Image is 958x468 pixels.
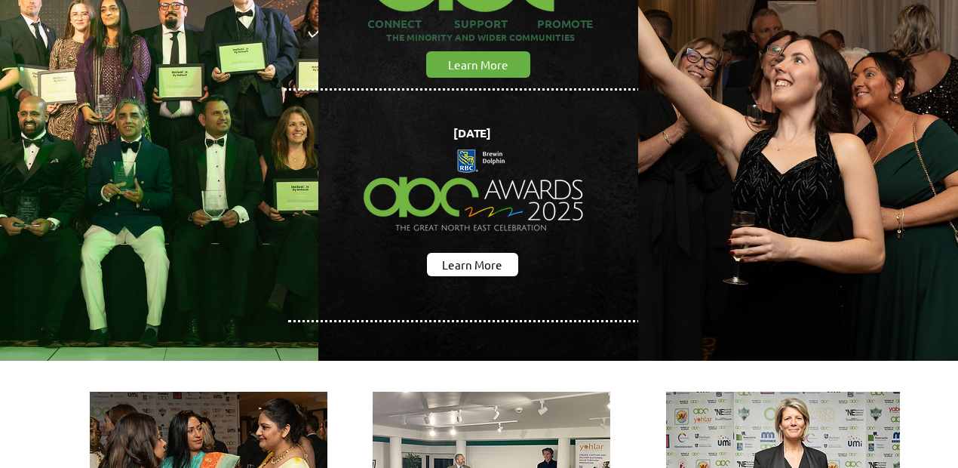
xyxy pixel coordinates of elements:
img: Northern Insights Double Pager Apr 2025.png [350,122,598,260]
a: Learn More [427,253,518,276]
a: Learn More [426,51,530,78]
span: THE MINORITY AND WIDER COMMUNITIES [386,31,575,43]
span: CONNECT SUPPORT PROMOTE [367,16,593,31]
span: Learn More [442,257,502,272]
span: Learn More [448,57,508,72]
span: [DATE] [453,125,491,140]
